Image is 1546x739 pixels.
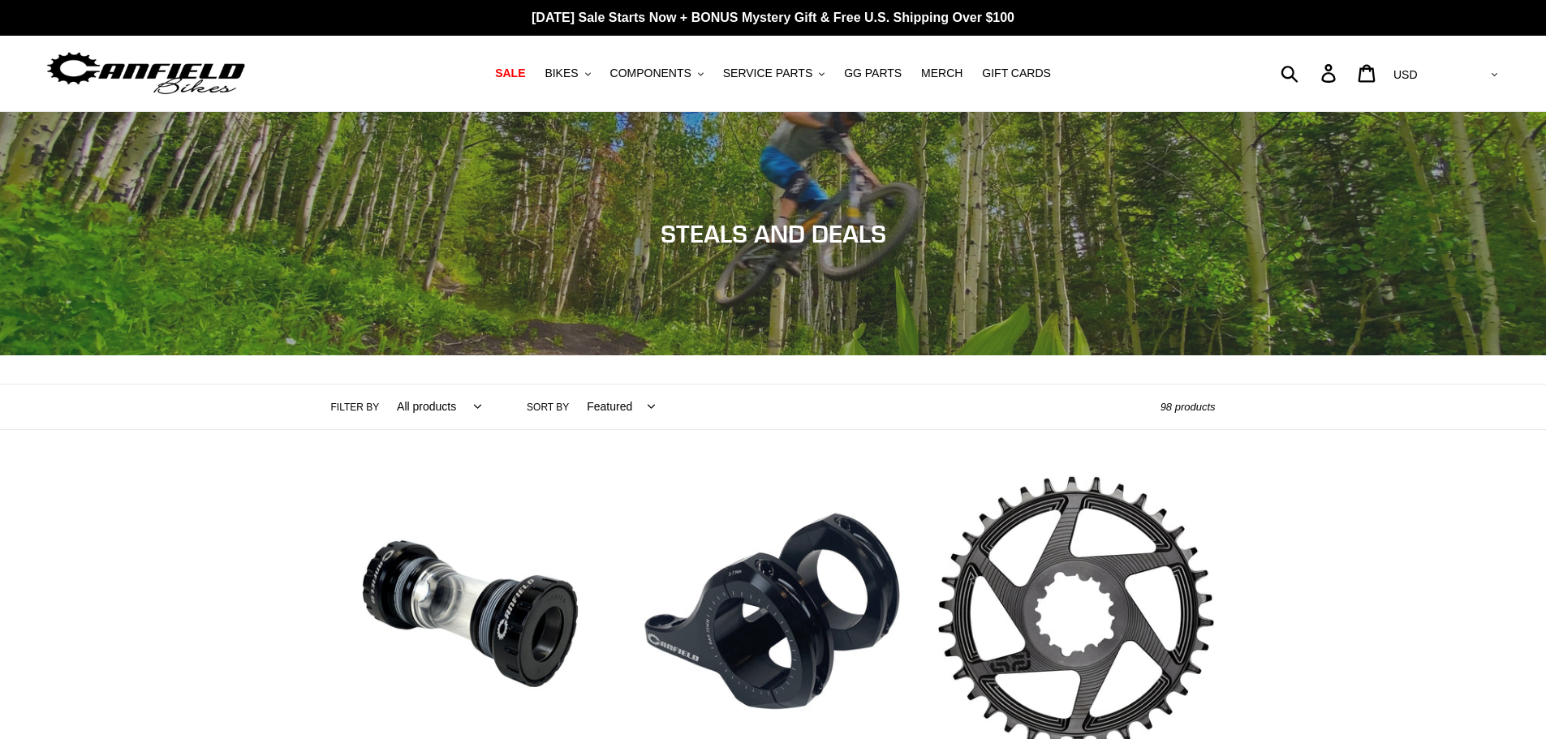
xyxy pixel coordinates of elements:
span: SERVICE PARTS [723,67,812,80]
span: MERCH [921,67,962,80]
a: GG PARTS [836,62,910,84]
span: SALE [495,67,525,80]
span: GIFT CARDS [982,67,1051,80]
a: MERCH [913,62,971,84]
span: GG PARTS [844,67,902,80]
label: Sort by [527,400,569,415]
button: SERVICE PARTS [715,62,833,84]
img: Canfield Bikes [45,48,248,99]
button: BIKES [536,62,598,84]
span: STEALS AND DEALS [661,219,886,248]
label: Filter by [331,400,380,415]
a: GIFT CARDS [974,62,1059,84]
a: SALE [487,62,533,84]
input: Search [1290,55,1331,91]
button: COMPONENTS [602,62,712,84]
span: 98 products [1161,401,1216,413]
span: BIKES [545,67,578,80]
span: COMPONENTS [610,67,691,80]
